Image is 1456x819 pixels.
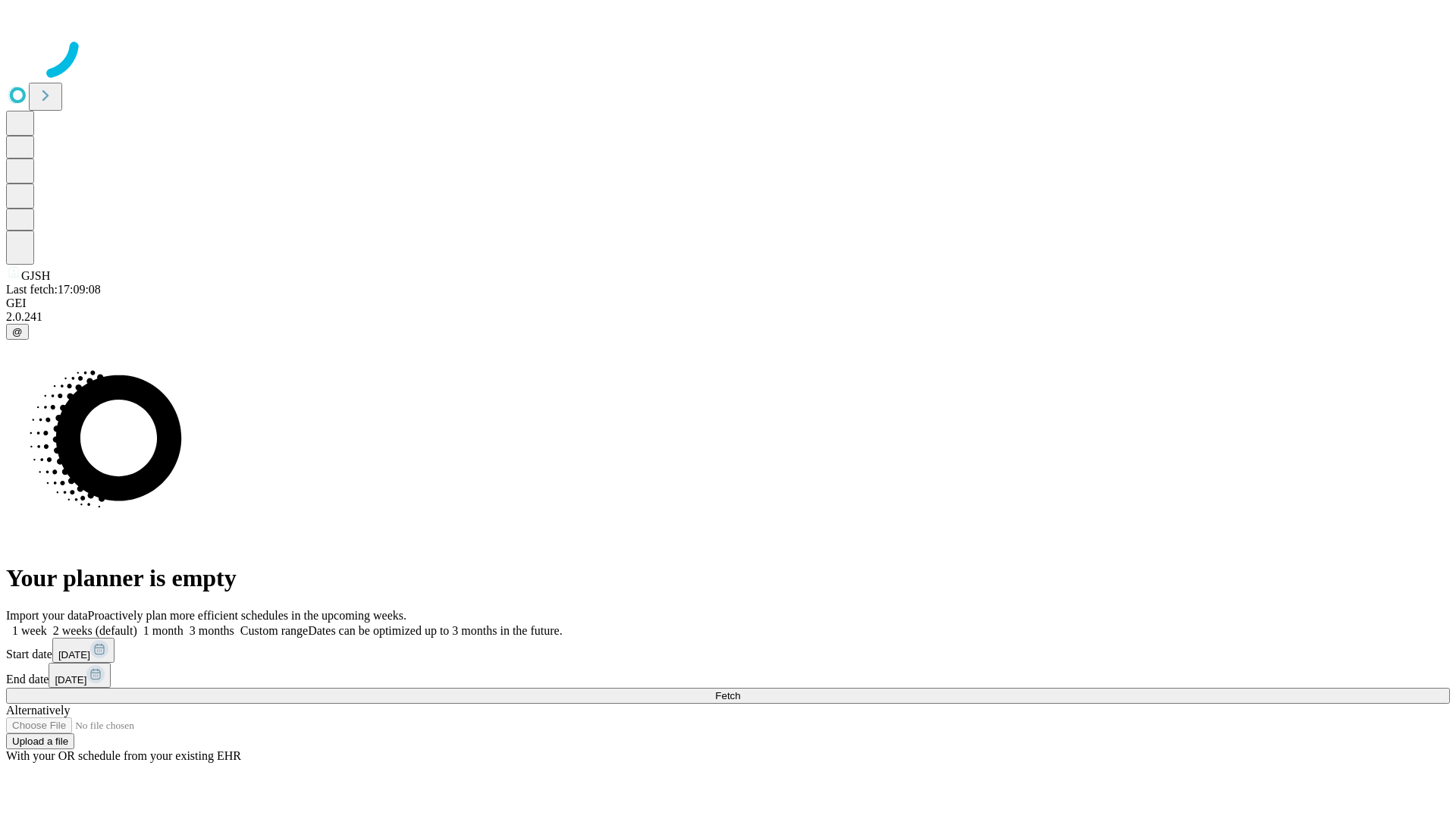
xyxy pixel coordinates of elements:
[240,624,308,637] span: Custom range
[12,326,23,337] span: @
[190,624,234,637] span: 3 months
[6,324,29,340] button: @
[6,638,1450,663] div: Start date
[6,688,1450,704] button: Fetch
[58,649,90,661] span: [DATE]
[6,704,70,717] span: Alternatively
[6,297,1450,310] div: GEI
[6,733,74,749] button: Upload a file
[6,564,1450,592] h1: Your planner is empty
[49,663,111,688] button: [DATE]
[6,663,1450,688] div: End date
[6,310,1450,324] div: 2.0.241
[21,269,50,282] span: GJSH
[308,624,562,637] span: Dates can be optimized up to 3 months in the future.
[53,624,137,637] span: 2 weeks (default)
[6,609,88,622] span: Import your data
[12,624,47,637] span: 1 week
[88,609,406,622] span: Proactively plan more efficient schedules in the upcoming weeks.
[52,638,115,663] button: [DATE]
[6,283,101,296] span: Last fetch: 17:09:08
[55,674,86,686] span: [DATE]
[6,749,241,762] span: With your OR schedule from your existing EHR
[715,690,740,701] span: Fetch
[143,624,184,637] span: 1 month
